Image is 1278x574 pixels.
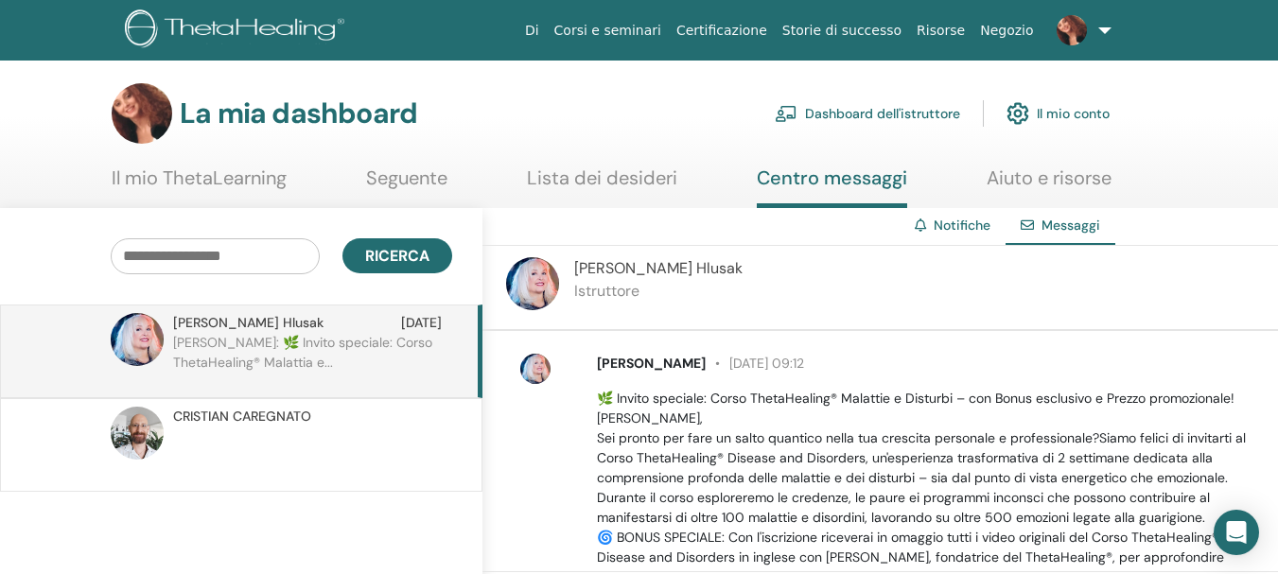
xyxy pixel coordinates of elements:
[112,83,172,144] img: default.jpg
[520,354,551,384] img: default.jpg
[125,9,351,52] img: logo.png
[401,314,442,331] font: [DATE]
[554,23,661,38] font: Corsi e seminari
[1007,93,1110,134] a: Il mio conto
[775,13,909,48] a: Storie di successo
[233,408,311,425] font: CAREGNATO
[112,165,287,190] font: Il mio ThetaLearning
[1042,217,1100,234] font: Messaggi
[173,408,229,425] font: CRISTIAN
[757,165,907,190] font: Centro messaggi
[676,23,767,38] font: Certificazione
[782,23,902,38] font: Storie di successo
[112,166,287,203] a: Il mio ThetaLearning
[574,258,692,278] font: [PERSON_NAME]
[1057,15,1087,45] img: default.jpg
[1007,97,1029,130] img: cog.svg
[111,313,164,366] img: default.jpg
[669,13,775,48] a: Certificazione
[366,166,447,203] a: Seguente
[909,13,972,48] a: Risorse
[729,355,804,372] font: [DATE] 09:12
[1037,106,1110,123] font: Il mio conto
[180,95,417,131] font: La mia dashboard
[547,13,669,48] a: Corsi e seminari
[775,105,797,122] img: chalkboard-teacher.svg
[934,217,990,234] a: Notifiche
[525,23,539,38] font: Di
[527,166,677,203] a: Lista dei desideri
[506,257,559,310] img: default.jpg
[987,165,1112,190] font: Aiuto e risorse
[365,246,429,266] font: Ricerca
[597,429,1099,446] font: Sei pronto per fare un salto quantico nella tua crescita personale e professionale?
[597,429,1246,486] font: Siamo felici di invitarti al Corso ThetaHealing® Disease and Disorders, un'esperienza trasformati...
[597,489,1210,526] font: Durante il corso esploreremo le credenze, le paure ei programmi inconsci che possono contribuire ...
[173,334,432,371] font: [PERSON_NAME]: 🌿 Invito speciale: Corso ThetaHealing® Malattia e...
[597,355,706,372] font: [PERSON_NAME]
[597,390,1234,407] font: 🌿 Invito speciale: Corso ThetaHealing® Malattie e Disturbi – con Bonus esclusivo e Prezzo promozi...
[574,281,639,301] font: Istruttore
[111,407,164,460] img: default.jpg
[1214,510,1259,555] div: Open Intercom Messenger
[527,165,677,190] font: Lista dei desideri
[517,13,547,48] a: Di
[980,23,1033,38] font: Negozio
[987,166,1112,203] a: Aiuto e risorse
[805,106,960,123] font: Dashboard dell'istruttore
[972,13,1041,48] a: Negozio
[597,409,703,426] font: [PERSON_NAME],
[917,23,965,38] font: Risorse
[696,258,743,278] font: Hlusak
[775,93,960,134] a: Dashboard dell'istruttore
[757,166,907,208] a: Centro messaggi
[173,314,279,331] font: [PERSON_NAME]
[283,314,324,331] font: Hlusak
[366,165,447,190] font: Seguente
[342,238,452,273] button: Ricerca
